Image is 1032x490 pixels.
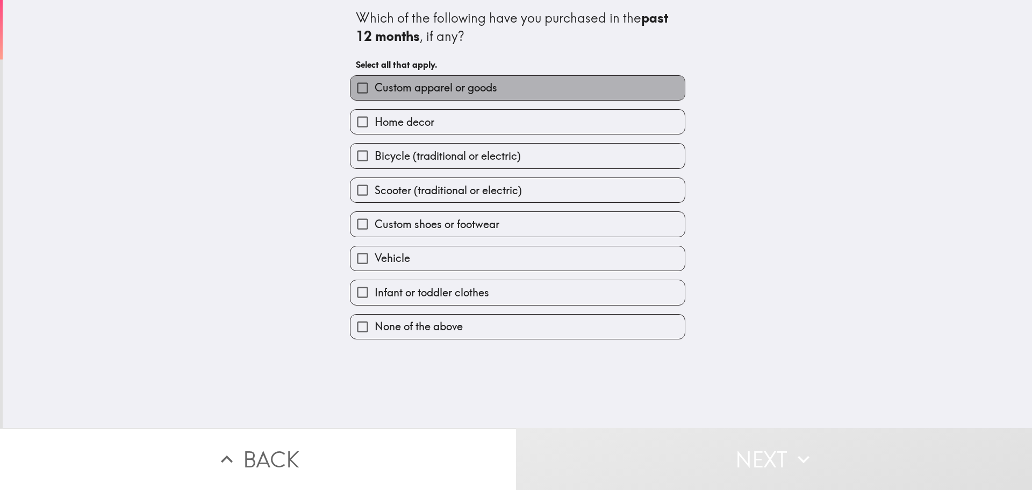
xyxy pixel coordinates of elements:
button: Infant or toddler clothes [350,280,685,304]
button: Bicycle (traditional or electric) [350,144,685,168]
span: Infant or toddler clothes [375,285,489,300]
span: Scooter (traditional or electric) [375,183,522,198]
div: Which of the following have you purchased in the , if any? [356,9,679,45]
span: Custom apparel or goods [375,80,497,95]
span: Vehicle [375,251,410,266]
b: past 12 months [356,10,671,44]
button: Scooter (traditional or electric) [350,178,685,202]
span: Bicycle (traditional or electric) [375,148,521,164]
span: Custom shoes or footwear [375,217,499,232]
span: None of the above [375,319,463,334]
span: Home decor [375,115,434,130]
h6: Select all that apply. [356,59,679,70]
button: Custom apparel or goods [350,76,685,100]
button: Vehicle [350,246,685,271]
button: None of the above [350,315,685,339]
button: Custom shoes or footwear [350,212,685,236]
button: Next [516,428,1032,490]
button: Home decor [350,110,685,134]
